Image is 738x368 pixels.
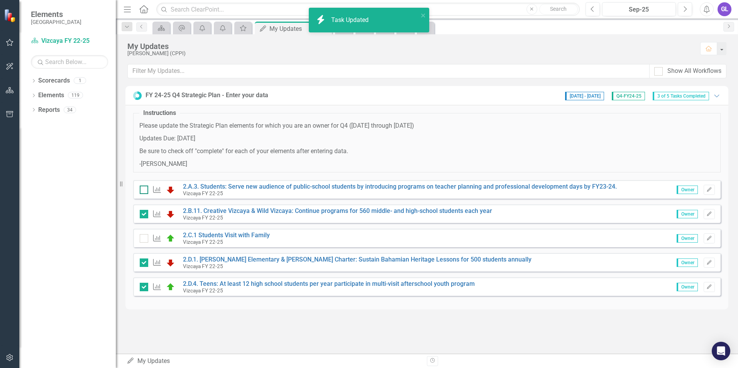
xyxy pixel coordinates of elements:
[31,37,108,46] a: Vizcaya FY 22-25
[421,11,426,20] button: close
[667,67,721,76] div: Show All Workflows
[139,122,714,130] p: Please update the Strategic Plan elements for which you are an owner for Q4 ([DATE] through [DATE])
[269,24,330,34] div: My Updates
[74,78,86,84] div: 1
[677,234,698,243] span: Owner
[539,4,578,15] button: Search
[139,160,714,169] p: -[PERSON_NAME]
[677,186,698,194] span: Owner
[183,256,531,263] a: 2.D.1. [PERSON_NAME] Elementary & [PERSON_NAME] Charter: Sustain Bahamian Heritage Lessons for 50...
[612,92,645,100] span: Q4-FY24-25
[127,42,692,51] div: My Updates
[565,92,604,100] span: [DATE] - [DATE]
[139,109,180,118] legend: Instructions
[38,91,64,100] a: Elements
[166,185,175,194] img: Below Plan
[183,190,223,196] small: Vizcaya FY 22-25
[146,91,268,100] div: FY 24-25 Q4 Strategic Plan - Enter your data
[183,263,223,269] small: Vizcaya FY 22-25
[677,210,698,218] span: Owner
[718,2,731,16] button: GL
[38,106,60,115] a: Reports
[677,258,698,267] span: Owner
[31,55,108,69] input: Search Below...
[166,258,175,267] img: Below Plan
[4,8,18,22] img: ClearPoint Strategy
[183,214,223,221] small: Vizcaya FY 22-25
[38,76,70,85] a: Scorecards
[166,234,175,243] img: At or Above Target
[64,106,76,113] div: 34
[653,92,709,100] span: 3 of 5 Tasks Completed
[31,10,81,19] span: Elements
[712,342,730,360] div: Open Intercom Messenger
[183,287,223,294] small: Vizcaya FY 22-25
[166,282,175,292] img: At or Above Target
[139,147,714,156] p: Be sure to check off "complete" for each of your elements after entering data.
[139,134,714,143] p: Updates Due: [DATE]
[127,64,650,78] input: Filter My Updates...
[156,3,580,16] input: Search ClearPoint...
[550,6,567,12] span: Search
[602,2,676,16] button: Sep-25
[183,183,617,190] a: 2.A.3. Students: Serve new audience of public-school students by introducing programs on teacher ...
[183,231,270,239] a: 2.C.1 Students Visit with Family
[31,19,81,25] small: [GEOGRAPHIC_DATA]
[677,283,698,291] span: Owner
[183,239,223,245] small: Vizcaya FY 22-25
[605,5,673,14] div: Sep-25
[331,16,371,25] div: Task Updated
[127,51,692,56] div: [PERSON_NAME] (CPPI)
[183,207,492,214] a: 2.B.11. Creative Vizcaya & Wild Vizcaya: Continue programs for 560 middle- and high-school studen...
[166,209,175,219] img: Below Plan
[127,357,421,366] div: My Updates
[183,280,475,287] a: 2.D.4. Teens: At least 12 high school students per year participate in multi-visit afterschool yo...
[68,92,83,99] div: 119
